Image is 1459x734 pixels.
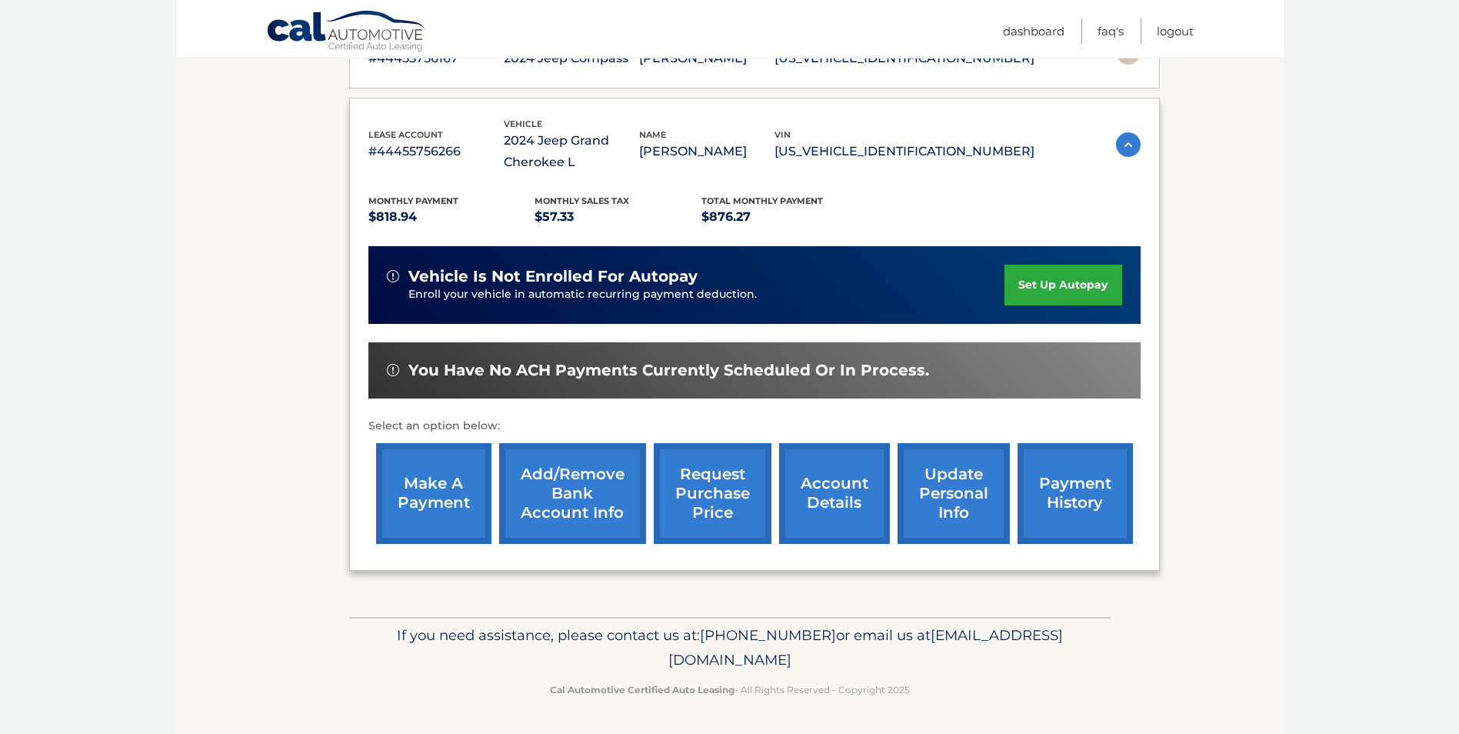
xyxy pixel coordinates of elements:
[408,267,698,286] span: vehicle is not enrolled for autopay
[639,141,774,162] p: [PERSON_NAME]
[504,130,639,173] p: 2024 Jeep Grand Cherokee L
[387,364,399,376] img: alert-white.svg
[779,443,890,544] a: account details
[774,141,1034,162] p: [US_VEHICLE_IDENTIFICATION_NUMBER]
[1003,18,1064,44] a: Dashboard
[368,206,535,228] p: $818.94
[368,141,504,162] p: #44455756266
[1098,18,1124,44] a: FAQ's
[774,129,791,140] span: vin
[701,195,823,206] span: Total Monthly Payment
[654,443,771,544] a: request purchase price
[387,270,399,282] img: alert-white.svg
[266,10,428,55] a: Cal Automotive
[550,684,734,696] strong: Cal Automotive Certified Auto Leasing
[408,361,929,380] span: You have no ACH payments currently scheduled or in process.
[368,48,504,69] p: #44455756167
[359,623,1101,672] p: If you need assistance, please contact us at: or email us at
[408,286,1005,303] p: Enroll your vehicle in automatic recurring payment deduction.
[368,417,1141,435] p: Select an option below:
[701,206,868,228] p: $876.27
[359,682,1101,698] p: - All Rights Reserved - Copyright 2025
[639,129,666,140] span: name
[504,48,639,69] p: 2024 Jeep Compass
[1018,443,1133,544] a: payment history
[499,443,646,544] a: Add/Remove bank account info
[898,443,1010,544] a: update personal info
[700,626,836,644] span: [PHONE_NUMBER]
[639,48,774,69] p: [PERSON_NAME]
[774,48,1034,69] p: [US_VEHICLE_IDENTIFICATION_NUMBER]
[368,129,443,140] span: lease account
[1116,132,1141,157] img: accordion-active.svg
[376,443,491,544] a: make a payment
[504,118,542,129] span: vehicle
[535,206,701,228] p: $57.33
[1157,18,1194,44] a: Logout
[368,195,458,206] span: Monthly Payment
[1004,265,1121,305] a: set up autopay
[535,195,629,206] span: Monthly sales Tax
